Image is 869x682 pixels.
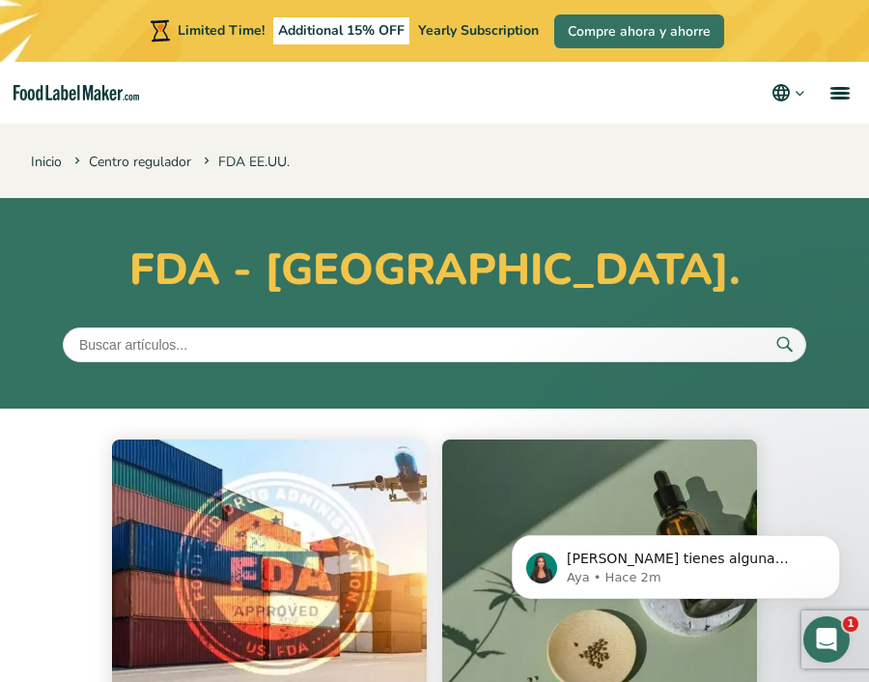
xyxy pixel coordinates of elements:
span: 1 [843,616,858,632]
a: Centro regulador [89,153,191,171]
h1: FDA - [GEOGRAPHIC_DATA]. [31,244,838,297]
span: FDA EE.UU. [200,153,290,171]
a: Inicio [31,153,62,171]
iframe: Intercom live chat [803,616,850,663]
a: Compre ahora y ahorre [554,14,724,48]
iframe: Intercom notifications mensaje [483,495,869,630]
input: Buscar artículos... [63,327,806,362]
span: Limited Time! [178,21,265,40]
a: menu [807,62,869,124]
span: Additional 15% OFF [273,17,409,44]
span: Yearly Subscription [418,21,539,40]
